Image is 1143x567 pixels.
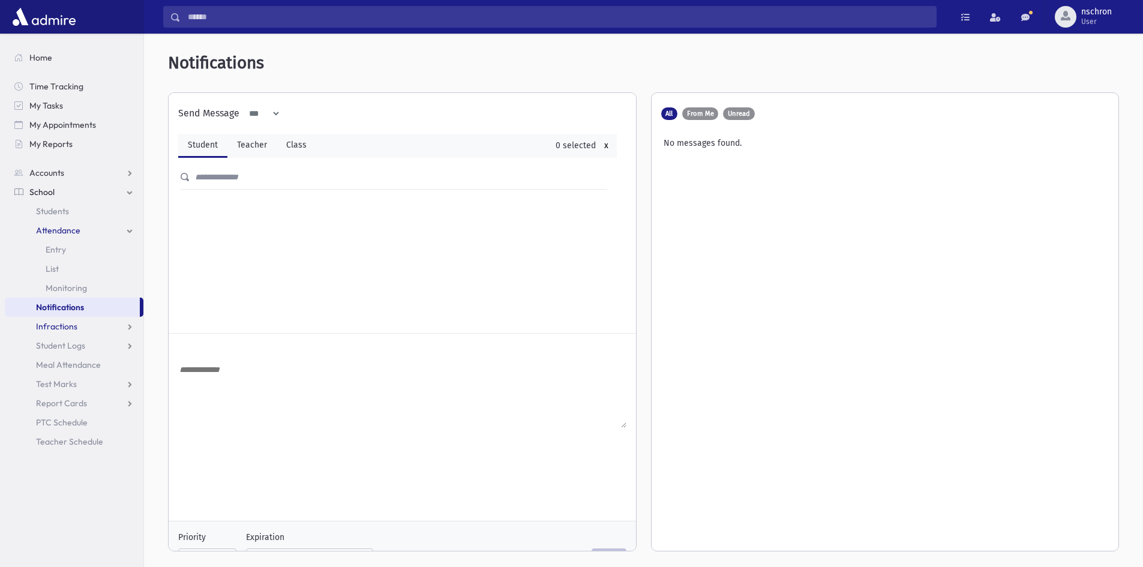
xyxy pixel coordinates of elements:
[687,110,714,117] span: From Me
[5,394,143,413] a: Report Cards
[10,5,79,29] img: AdmirePro
[36,302,84,313] span: Notifications
[5,182,143,202] a: School
[36,417,88,428] span: PTC Schedule
[5,240,143,259] a: Entry
[5,278,143,298] a: Monitoring
[46,263,59,274] span: List
[246,531,284,544] label: Expiration
[29,187,55,197] span: School
[5,298,140,317] a: Notifications
[36,398,87,409] span: Report Cards
[29,52,52,63] span: Home
[181,6,936,28] input: Search
[5,221,143,240] a: Attendance
[665,110,673,117] span: All
[29,100,63,111] span: My Tasks
[5,432,143,451] a: Teacher Schedule
[5,163,143,182] a: Accounts
[5,336,143,355] a: Student Logs
[277,134,316,158] a: Class
[661,132,1109,149] div: No messages found.
[36,379,77,389] span: Test Marks
[5,374,143,394] a: Test Marks
[5,115,143,134] a: My Appointments
[46,283,87,293] span: Monitoring
[556,139,596,152] div: 0 selected
[5,134,143,154] a: My Reports
[1081,17,1112,26] span: User
[29,139,73,149] span: My Reports
[661,107,755,120] div: AdntfToShow
[36,206,69,217] span: Students
[36,225,80,236] span: Attendance
[728,110,750,117] span: Unread
[178,531,206,544] label: Priority
[36,436,103,447] span: Teacher Schedule
[5,202,143,221] a: Students
[29,119,96,130] span: My Appointments
[227,134,277,158] a: Teacher
[5,48,143,67] a: Home
[36,321,77,332] span: Infractions
[29,81,83,92] span: Time Tracking
[5,317,143,336] a: Infractions
[5,96,143,115] a: My Tasks
[36,359,101,370] span: Meal Attendance
[36,340,85,351] span: Student Logs
[5,355,143,374] a: Meal Attendance
[5,259,143,278] a: List
[1081,7,1112,17] span: nschron
[178,134,227,158] a: Student
[5,413,143,432] a: PTC Schedule
[178,106,239,121] div: Send Message
[46,244,66,255] span: Entry
[5,77,143,96] a: Time Tracking
[601,139,612,152] button: x
[29,167,64,178] span: Accounts
[168,53,264,73] span: Notifications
